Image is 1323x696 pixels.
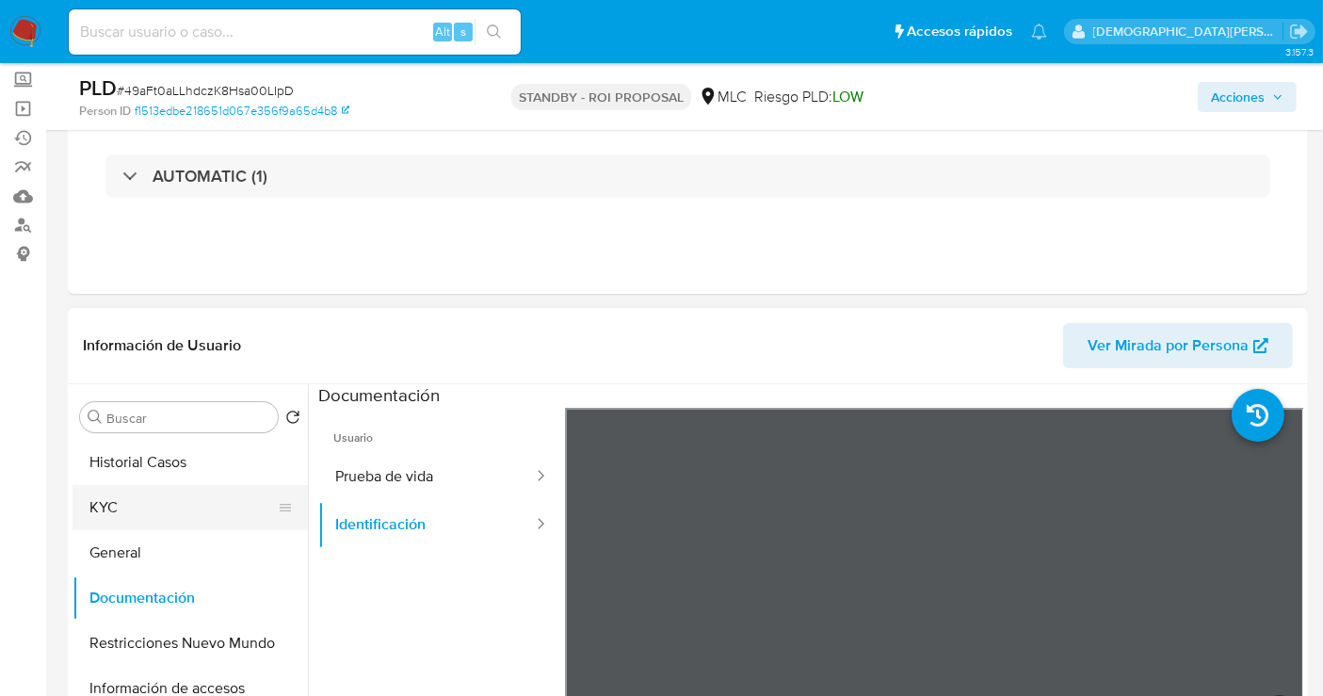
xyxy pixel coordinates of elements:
h1: Información de Usuario [83,336,241,355]
button: search-icon [475,19,513,45]
button: Restricciones Nuevo Mundo [73,621,308,666]
input: Buscar [106,410,270,427]
button: Buscar [88,410,103,425]
button: Acciones [1198,82,1297,112]
button: General [73,530,308,575]
div: MLC [699,87,747,107]
h3: AUTOMATIC (1) [153,166,267,186]
span: Accesos rápidos [907,22,1012,41]
button: KYC [73,485,293,530]
a: f1513edbe218651d067e356f9a65d4b8 [135,103,349,120]
a: Salir [1289,22,1309,41]
p: cristian.porley@mercadolibre.com [1093,23,1283,40]
p: STANDBY - ROI PROPOSAL [511,84,691,110]
span: 3.157.3 [1285,44,1314,59]
span: Acciones [1211,82,1265,112]
button: Documentación [73,575,308,621]
button: Volver al orden por defecto [285,410,300,430]
span: s [460,23,466,40]
b: Person ID [79,103,131,120]
input: Buscar usuario o caso... [69,20,521,44]
span: # 49aFt0aLLhdczK8Hsa00LIpD [117,81,294,100]
div: AUTOMATIC (1) [105,154,1270,198]
span: Alt [435,23,450,40]
button: Historial Casos [73,440,308,485]
a: Notificaciones [1031,24,1047,40]
b: PLD [79,73,117,103]
span: Ver Mirada por Persona [1088,323,1249,368]
span: LOW [832,86,863,107]
span: Riesgo PLD: [754,87,863,107]
button: Ver Mirada por Persona [1063,323,1293,368]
